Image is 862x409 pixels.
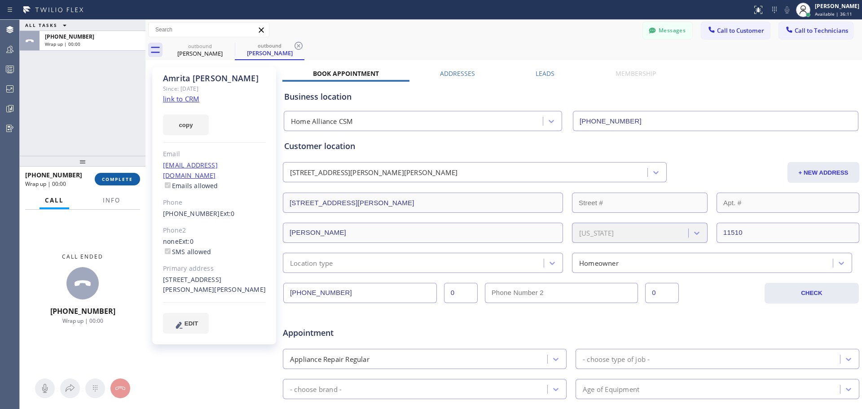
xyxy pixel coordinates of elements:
button: EDIT [163,313,209,334]
span: [PHONE_NUMBER] [25,171,82,179]
div: [PERSON_NAME] [236,49,303,57]
span: Appointment [283,327,474,339]
span: Ext: 0 [179,237,194,246]
label: SMS allowed [163,247,211,256]
span: Wrap up | 00:00 [25,180,66,188]
div: Amrita Singh [166,40,234,60]
span: ALL TASKS [25,22,57,28]
input: Phone Number 2 [485,283,638,303]
input: Emails allowed [165,182,171,188]
input: Apt. # [717,193,859,213]
button: Info [97,192,126,209]
div: Location type [290,258,333,268]
div: Amrita [PERSON_NAME] [163,73,266,84]
input: Phone Number [573,111,858,131]
div: Homeowner [579,258,619,268]
button: Mute [781,4,793,16]
div: Amrita Singh [236,40,303,59]
div: - choose brand - [290,384,342,394]
div: Appliance Repair Regular [290,354,369,364]
button: Call to Technicians [779,22,853,39]
span: Available | 36:11 [815,11,852,17]
span: EDIT [185,320,198,327]
input: SMS allowed [165,248,171,254]
button: copy [163,114,209,135]
label: Book Appointment [313,69,379,78]
div: Primary address [163,264,266,274]
button: COMPLETE [95,173,140,185]
button: Call to Customer [701,22,770,39]
button: Open dialpad [85,378,105,398]
a: [EMAIL_ADDRESS][DOMAIN_NAME] [163,161,218,180]
label: Membership [616,69,656,78]
span: Wrap up | 00:00 [45,41,80,47]
span: Wrap up | 00:00 [62,317,103,325]
div: Email [163,149,266,159]
input: Address [283,193,563,213]
span: Call to Customer [717,26,764,35]
span: Call [45,196,64,204]
label: Leads [536,69,554,78]
button: Open directory [60,378,80,398]
input: City [283,223,563,243]
span: [PHONE_NUMBER] [50,306,115,316]
div: outbound [236,42,303,49]
div: Home Alliance CSM [291,116,353,127]
input: Phone Number [283,283,437,303]
span: [PHONE_NUMBER] [45,33,94,40]
a: [PHONE_NUMBER] [163,209,220,218]
div: [STREET_ADDRESS][PERSON_NAME][PERSON_NAME] [290,167,457,178]
div: Since: [DATE] [163,84,266,94]
button: Hang up [110,378,130,398]
button: ALL TASKS [20,20,75,31]
div: Phone2 [163,225,266,236]
div: Phone [163,198,266,208]
span: COMPLETE [102,176,133,182]
button: Call [40,192,69,209]
button: Mute [35,378,55,398]
div: Customer location [284,140,858,152]
div: none [163,237,266,257]
button: CHECK [765,283,859,303]
div: Business location [284,91,858,103]
button: Messages [643,22,692,39]
input: Street # [572,193,708,213]
input: ZIP [717,223,859,243]
span: Call to Technicians [795,26,848,35]
input: Search [149,22,269,37]
div: [PERSON_NAME] [815,2,859,10]
button: + NEW ADDRESS [787,162,859,183]
label: Addresses [440,69,475,78]
div: [STREET_ADDRESS][PERSON_NAME][PERSON_NAME] [163,275,266,295]
div: [PERSON_NAME] [166,49,234,57]
label: Emails allowed [163,181,218,190]
span: Info [103,196,120,204]
div: outbound [166,43,234,49]
a: link to CRM [163,94,199,103]
span: Call ended [62,253,103,260]
div: Age of Equipment [583,384,639,394]
input: Ext. [444,283,478,303]
input: Ext. 2 [645,283,679,303]
div: - choose type of job - [583,354,650,364]
span: Ext: 0 [220,209,235,218]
